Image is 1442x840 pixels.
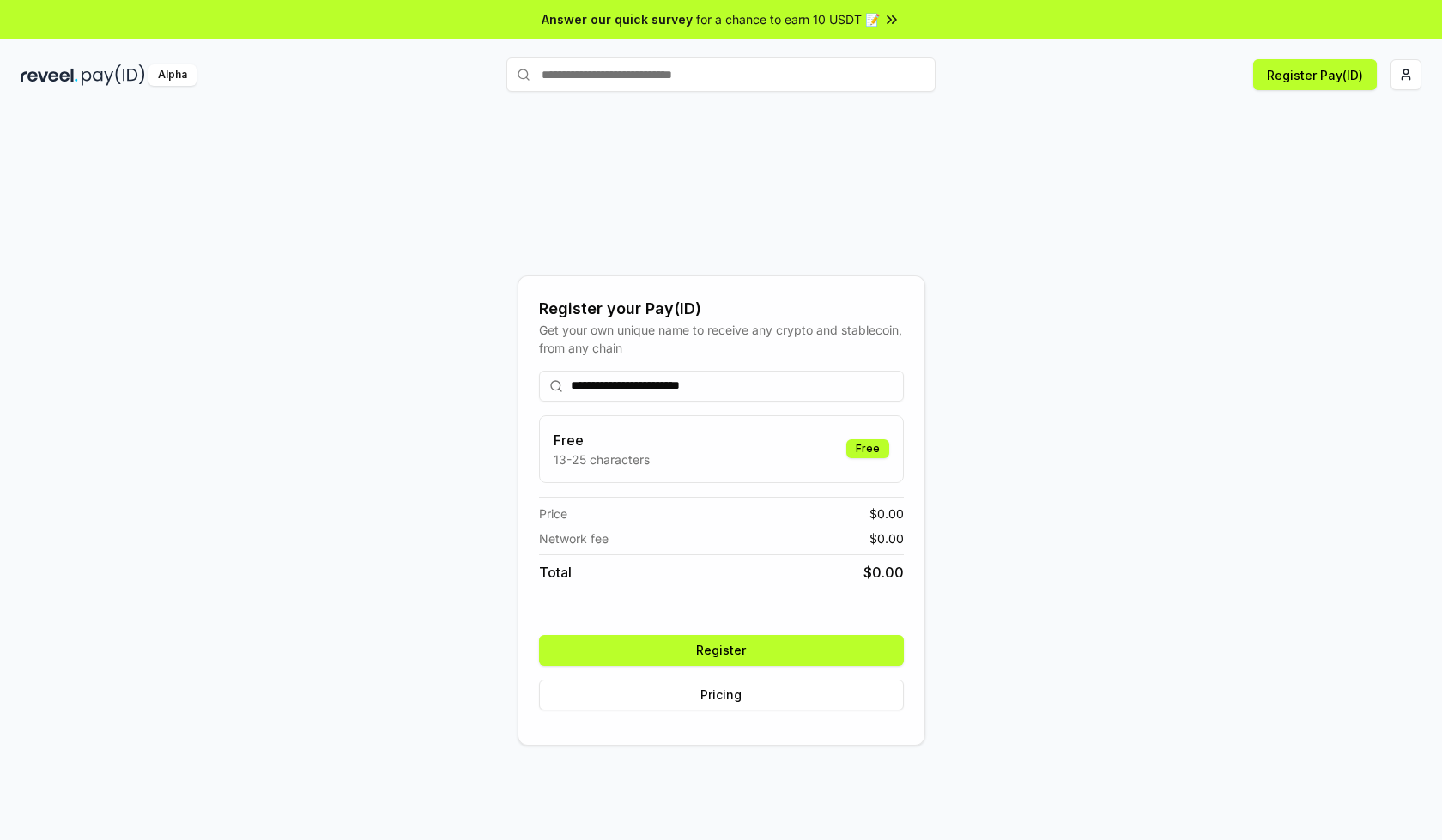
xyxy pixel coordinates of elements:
span: Network fee [539,529,609,547]
h3: Free [554,430,650,450]
div: Free [846,439,889,458]
div: Get your own unique name to receive any crypto and stablecoin, from any chain [539,321,904,357]
img: pay_id [82,64,145,86]
span: Answer our quick survey [542,10,693,28]
span: $ 0.00 [863,562,904,583]
button: Register [539,635,904,666]
div: Register your Pay(ID) [539,297,904,321]
span: $ 0.00 [869,529,904,547]
span: $ 0.00 [869,505,904,523]
button: Pricing [539,680,904,710]
p: 13-25 characters [554,450,650,468]
div: Alpha [148,64,197,86]
span: for a chance to earn 10 USDT 📝 [696,10,880,28]
span: Total [539,562,572,583]
span: Price [539,505,567,523]
button: Register Pay(ID) [1253,59,1377,90]
img: reveel_dark [21,64,78,86]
